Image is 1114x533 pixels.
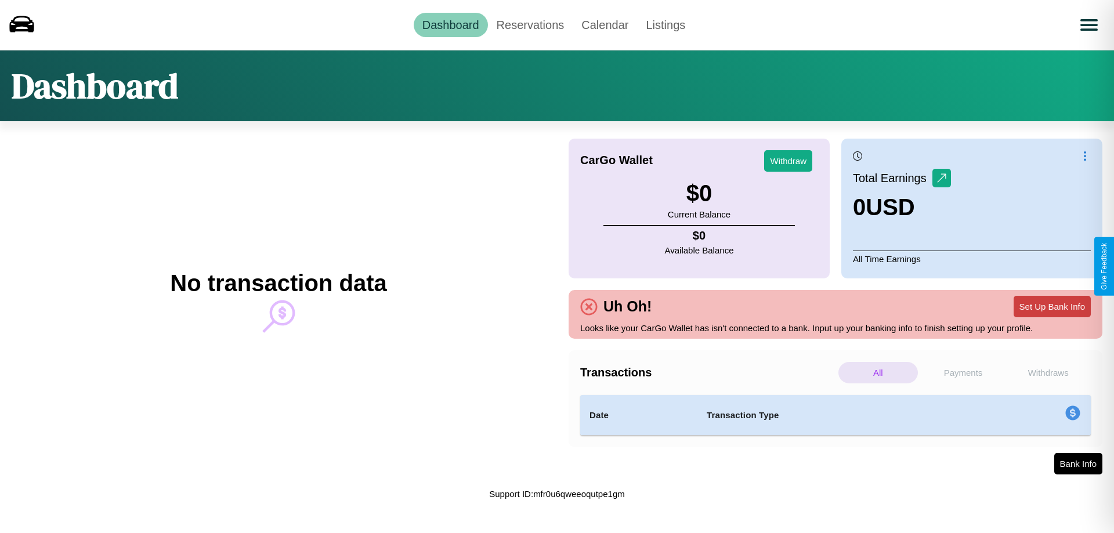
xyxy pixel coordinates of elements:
p: Support ID: mfr0u6qweeoqutpe1gm [489,486,624,502]
h4: Transaction Type [707,408,970,422]
h1: Dashboard [12,62,178,110]
p: Available Balance [665,242,734,258]
h3: $ 0 [668,180,730,206]
a: Listings [637,13,694,37]
h2: No transaction data [170,270,386,296]
p: All Time Earnings [853,251,1091,267]
p: Payments [924,362,1003,383]
button: Withdraw [764,150,812,172]
p: All [838,362,918,383]
h4: CarGo Wallet [580,154,653,167]
div: Give Feedback [1100,243,1108,290]
h4: Date [589,408,688,422]
table: simple table [580,395,1091,436]
button: Bank Info [1054,453,1102,474]
a: Calendar [573,13,637,37]
p: Current Balance [668,206,730,222]
p: Total Earnings [853,168,932,188]
p: Looks like your CarGo Wallet has isn't connected to a bank. Input up your banking info to finish ... [580,320,1091,336]
h3: 0 USD [853,194,951,220]
a: Reservations [488,13,573,37]
p: Withdraws [1008,362,1088,383]
button: Open menu [1073,9,1105,41]
button: Set Up Bank Info [1014,296,1091,317]
h4: Uh Oh! [598,298,657,315]
a: Dashboard [414,13,488,37]
h4: $ 0 [665,229,734,242]
h4: Transactions [580,366,835,379]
